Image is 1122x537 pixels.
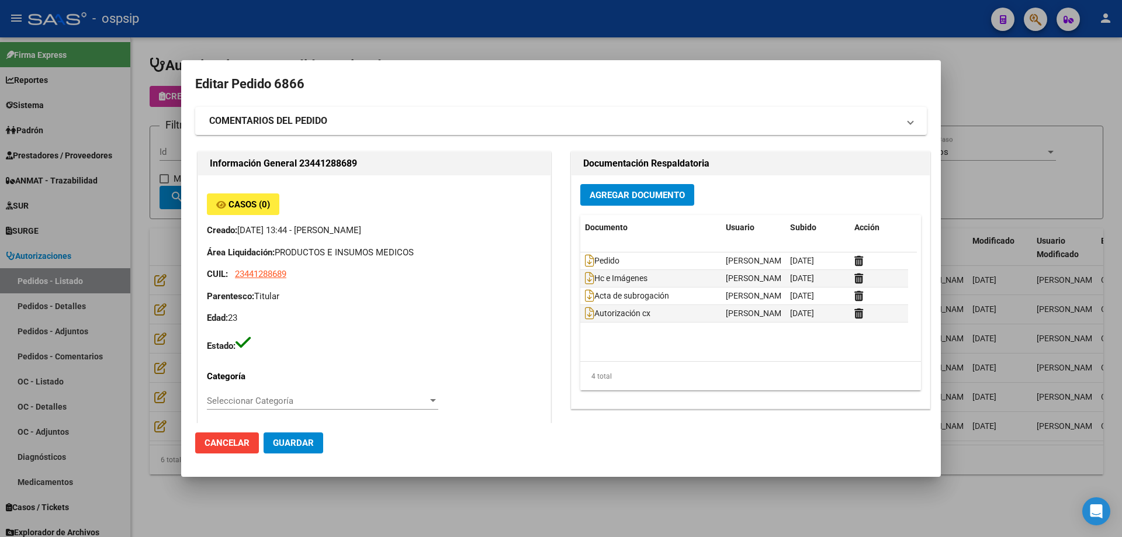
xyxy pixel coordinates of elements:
[195,432,259,453] button: Cancelar
[210,157,539,171] h2: Información General 23441288689
[195,107,927,135] mat-expansion-panel-header: COMENTARIOS DEL PEDIDO
[207,313,228,323] strong: Edad:
[790,273,814,283] span: [DATE]
[207,290,542,303] p: Titular
[726,223,754,232] span: Usuario
[1082,497,1110,525] div: Open Intercom Messenger
[585,274,647,283] span: Hc e Imágenes
[235,269,286,279] span: 23441288689
[590,190,685,200] span: Agregar Documento
[195,73,927,95] h2: Editar Pedido 6866
[580,184,694,206] button: Agregar Documento
[585,223,628,232] span: Documento
[207,291,254,302] strong: Parentesco:
[207,396,428,406] span: Seleccionar Categoría
[207,193,279,215] button: Casos (0)
[207,224,542,237] p: [DATE] 13:44 - [PERSON_NAME]
[207,246,542,259] p: PRODUCTOS E INSUMOS MEDICOS
[580,215,721,240] datatable-header-cell: Documento
[790,291,814,300] span: [DATE]
[209,114,327,128] strong: COMENTARIOS DEL PEDIDO
[580,362,921,391] div: 4 total
[726,256,788,265] span: [PERSON_NAME]
[207,341,236,351] strong: Estado:
[850,215,908,240] datatable-header-cell: Acción
[207,269,228,279] strong: CUIL:
[790,223,816,232] span: Subido
[790,256,814,265] span: [DATE]
[205,438,250,448] span: Cancelar
[726,291,788,300] span: [PERSON_NAME]
[721,215,785,240] datatable-header-cell: Usuario
[207,225,237,235] strong: Creado:
[583,157,918,171] h2: Documentación Respaldatoria
[726,273,788,283] span: [PERSON_NAME]
[228,199,270,210] span: Casos (0)
[726,309,788,318] span: [PERSON_NAME]
[207,370,307,383] p: Categoría
[273,438,314,448] span: Guardar
[585,257,619,266] span: Pedido
[585,292,669,301] span: Acta de subrogación
[790,309,814,318] span: [DATE]
[585,309,650,318] span: Autorización cx
[854,223,879,232] span: Acción
[264,432,323,453] button: Guardar
[785,215,850,240] datatable-header-cell: Subido
[207,311,542,325] p: 23
[207,247,275,258] strong: Área Liquidación:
